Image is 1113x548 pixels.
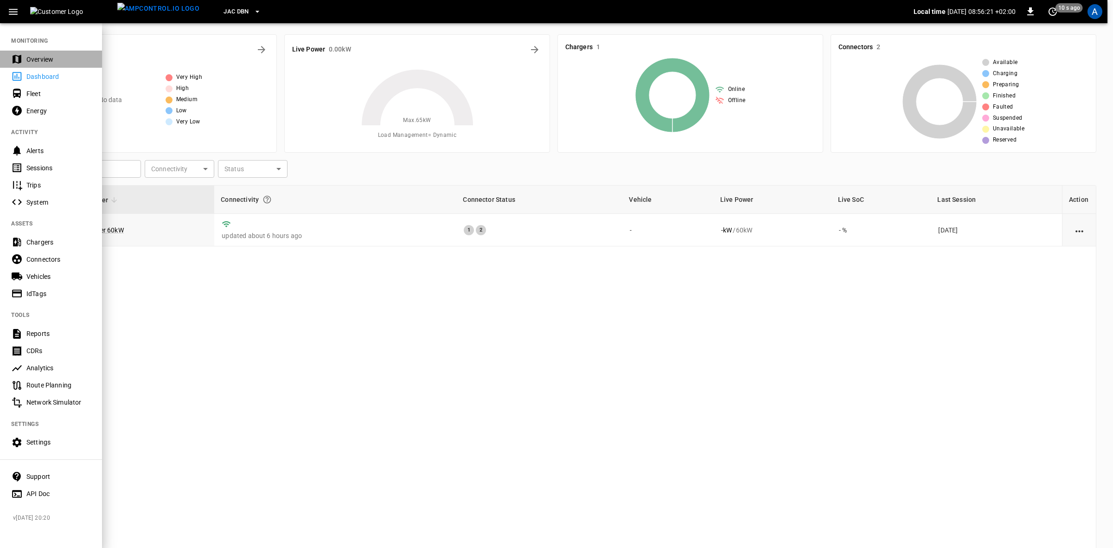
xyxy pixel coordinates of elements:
[26,198,91,207] div: System
[26,163,91,173] div: Sessions
[26,472,91,481] div: Support
[26,72,91,81] div: Dashboard
[26,89,91,98] div: Fleet
[914,7,946,16] p: Local time
[224,6,249,17] span: JAC DBN
[26,55,91,64] div: Overview
[13,514,95,523] span: v [DATE] 20:20
[26,398,91,407] div: Network Simulator
[1055,3,1083,13] span: 10 s ago
[26,346,91,355] div: CDRs
[947,7,1016,16] p: [DATE] 08:56:21 +02:00
[26,272,91,281] div: Vehicles
[30,7,114,16] img: Customer Logo
[26,363,91,373] div: Analytics
[26,181,91,190] div: Trips
[26,106,91,116] div: Energy
[26,438,91,447] div: Settings
[1045,4,1060,19] button: set refresh interval
[1087,4,1102,19] div: profile-icon
[26,238,91,247] div: Chargers
[26,489,91,498] div: API Doc
[26,289,91,298] div: IdTags
[117,3,199,14] img: ampcontrol.io logo
[26,380,91,390] div: Route Planning
[26,146,91,155] div: Alerts
[26,255,91,264] div: Connectors
[26,329,91,338] div: Reports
